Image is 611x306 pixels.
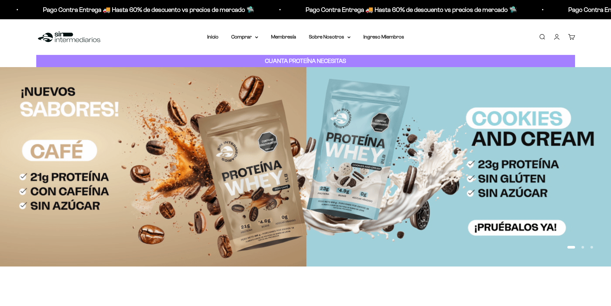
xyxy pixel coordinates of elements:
[265,57,346,64] strong: CUANTA PROTEÍNA NECESITAS
[304,4,515,15] p: Pago Contra Entrega 🚚 Hasta 60% de descuento vs precios de mercado 🛸
[271,34,296,39] a: Membresía
[309,33,351,41] summary: Sobre Nosotros
[363,34,404,39] a: Ingreso Miembros
[41,4,253,15] p: Pago Contra Entrega 🚚 Hasta 60% de descuento vs precios de mercado 🛸
[231,33,258,41] summary: Comprar
[207,34,218,39] a: Inicio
